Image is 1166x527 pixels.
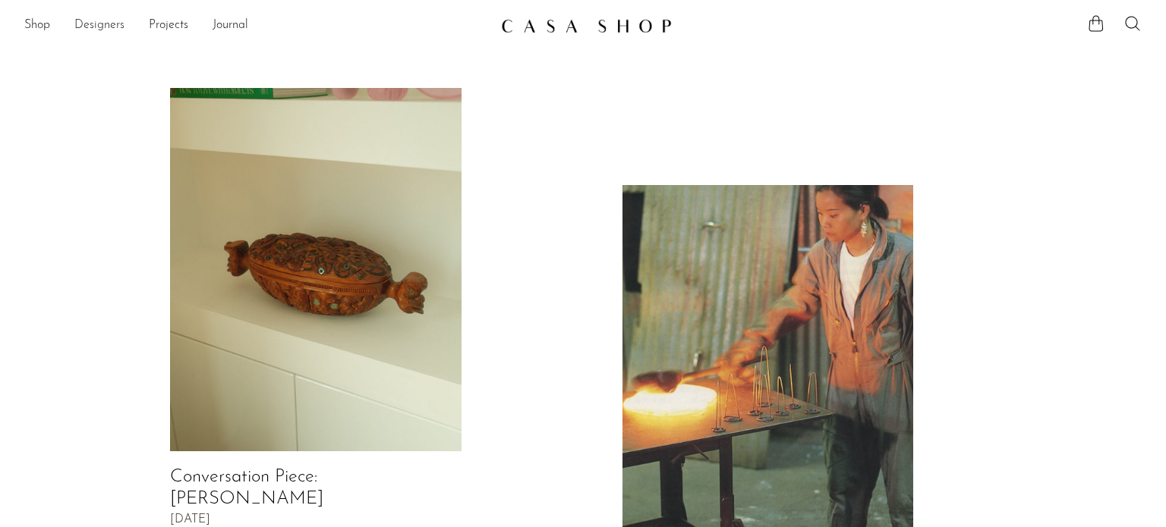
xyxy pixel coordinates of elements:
a: Shop [24,16,50,36]
a: Conversation Piece: [PERSON_NAME] [170,468,323,508]
a: Journal [213,16,248,36]
a: Designers [74,16,124,36]
nav: Desktop navigation [24,13,489,39]
a: Projects [149,16,188,36]
ul: NEW HEADER MENU [24,13,489,39]
span: [DATE] [170,513,210,527]
img: Conversation Piece: Devon Made [170,88,462,452]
